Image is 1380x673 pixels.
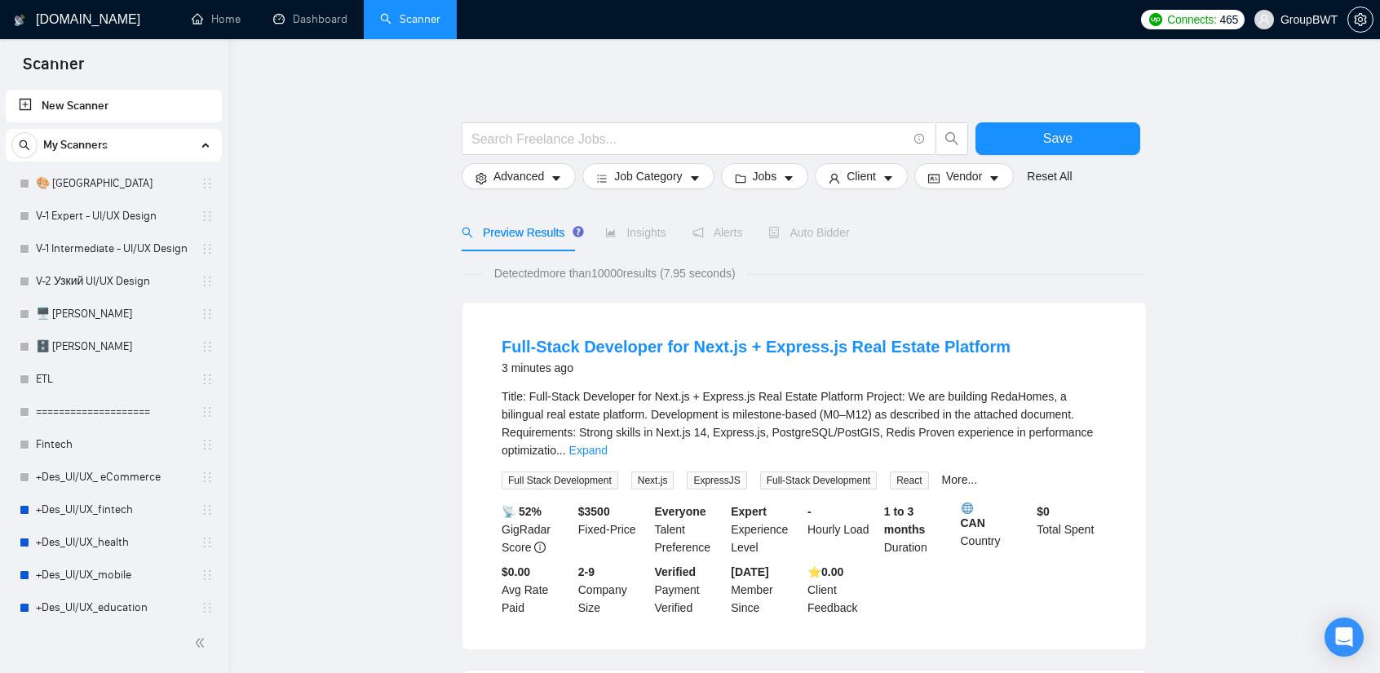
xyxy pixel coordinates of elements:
span: 465 [1220,11,1238,29]
a: Fintech [36,428,191,461]
span: bars [596,172,608,184]
button: search [935,122,968,155]
span: info-circle [914,134,925,144]
a: 🖥️ [PERSON_NAME] [36,298,191,330]
span: Advanced [493,167,544,185]
div: Fixed-Price [575,503,652,556]
span: ExpressJS [687,472,746,489]
span: Full Stack Development [502,472,618,489]
span: search [12,139,37,151]
b: [DATE] [731,565,768,578]
b: $ 0 [1037,505,1050,518]
span: Scanner [10,52,97,86]
button: settingAdvancedcaret-down [462,163,576,189]
b: $0.00 [502,565,530,578]
button: folderJobscaret-down [721,163,809,189]
a: searchScanner [380,12,440,26]
span: holder [201,373,214,386]
span: idcard [928,172,940,184]
span: Detected more than 10000 results (7.95 seconds) [483,264,747,282]
span: holder [201,242,214,255]
b: - [807,505,812,518]
a: setting [1347,13,1373,26]
span: holder [201,601,214,614]
li: New Scanner [6,90,222,122]
span: My Scanners [43,129,108,162]
button: setting [1347,7,1373,33]
a: dashboardDashboard [273,12,347,26]
span: robot [768,227,780,238]
span: caret-down [689,172,701,184]
button: userClientcaret-down [815,163,908,189]
span: React [890,472,928,489]
button: search [11,132,38,158]
span: holder [201,471,214,484]
span: Jobs [753,167,777,185]
div: Payment Verified [652,563,728,617]
span: holder [201,275,214,288]
span: search [936,131,967,146]
span: Next.js [631,472,675,489]
img: upwork-logo.png [1149,13,1162,26]
div: Tooltip anchor [571,224,586,239]
span: holder [201,405,214,418]
span: Alerts [692,226,743,239]
span: Client [847,167,876,185]
span: holder [201,569,214,582]
div: Open Intercom Messenger [1325,618,1364,657]
a: ==================== [36,396,191,428]
button: idcardVendorcaret-down [914,163,1014,189]
span: Preview Results [462,226,579,239]
div: Talent Preference [652,503,728,556]
b: 2-9 [578,565,595,578]
a: 🎨 [GEOGRAPHIC_DATA] [36,167,191,200]
div: GigRadar Score [498,503,575,556]
a: V-1 Intermediate - UI/UX Design [36,232,191,265]
div: Avg Rate Paid [498,563,575,617]
span: Full-Stack Development [760,472,877,489]
span: search [462,227,473,238]
span: holder [201,177,214,190]
span: Connects: [1167,11,1216,29]
b: 📡 52% [502,505,542,518]
div: Total Spent [1033,503,1110,556]
div: Duration [881,503,958,556]
span: caret-down [783,172,794,184]
span: Insights [605,226,666,239]
div: Client Feedback [804,563,881,617]
span: info-circle [534,542,546,553]
a: +Des_UI/UX_education [36,591,191,624]
button: Save [975,122,1140,155]
div: Hourly Load [804,503,881,556]
span: holder [201,536,214,549]
b: Verified [655,565,697,578]
div: Experience Level [728,503,804,556]
div: Member Since [728,563,804,617]
img: 🌐 [962,503,973,514]
div: Company Size [575,563,652,617]
span: user [1258,14,1270,25]
span: area-chart [605,227,617,238]
b: ⭐️ 0.00 [807,565,843,578]
div: 3 minutes ago [502,358,1011,378]
span: caret-down [989,172,1000,184]
span: double-left [194,635,210,651]
a: ETL [36,363,191,396]
span: caret-down [551,172,562,184]
b: Everyone [655,505,706,518]
button: barsJob Categorycaret-down [582,163,714,189]
span: Job Category [614,167,682,185]
span: holder [201,308,214,321]
b: Expert [731,505,767,518]
span: Title: Full-Stack Developer for Next.js + Express.js Real Estate Platform Project: We are buildin... [502,390,1093,457]
span: Auto Bidder [768,226,849,239]
a: New Scanner [19,90,209,122]
a: Reset All [1027,167,1072,185]
span: holder [201,438,214,451]
span: holder [201,210,214,223]
a: homeHome [192,12,241,26]
b: $ 3500 [578,505,610,518]
a: V-2 Узкий UI/UX Design [36,265,191,298]
span: caret-down [882,172,894,184]
div: Country [958,503,1034,556]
